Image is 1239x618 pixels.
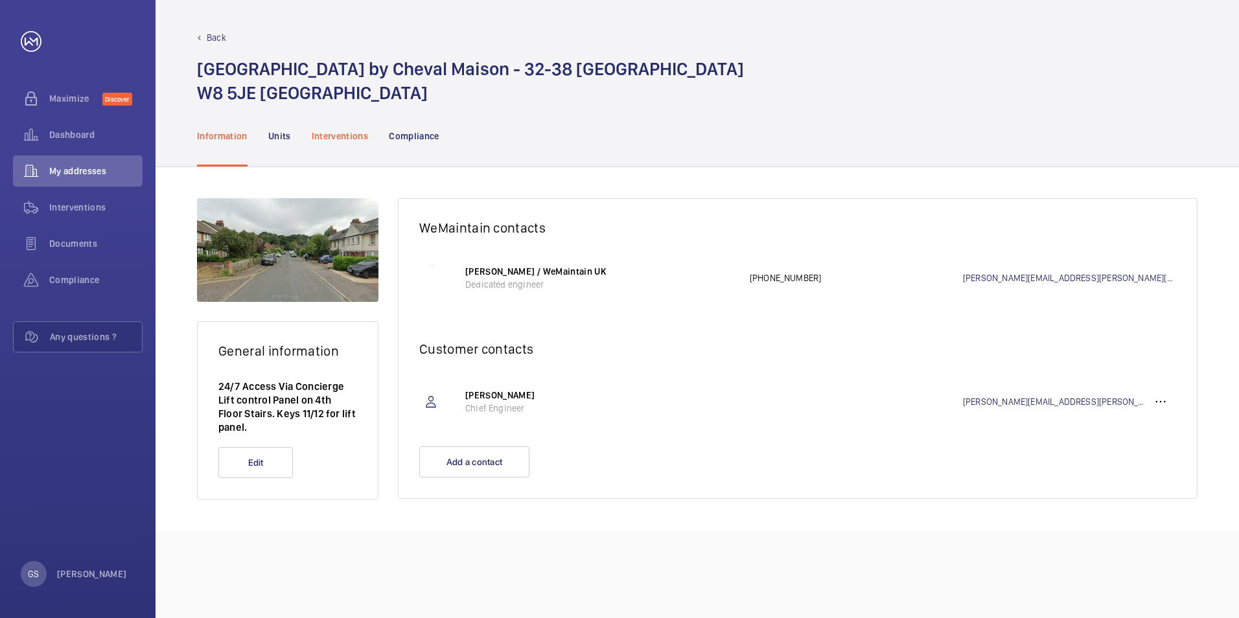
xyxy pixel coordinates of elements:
span: Documents [49,237,143,250]
p: Compliance [389,130,439,143]
p: [PERSON_NAME] [465,389,737,402]
h2: Customer contacts [419,341,1176,357]
span: Discover [102,93,132,106]
p: Back [207,31,226,44]
span: Interventions [49,201,143,214]
p: Interventions [312,130,369,143]
h1: [GEOGRAPHIC_DATA] by Cheval Maison - 32-38 [GEOGRAPHIC_DATA] W8 5JE [GEOGRAPHIC_DATA] [197,57,744,105]
h2: WeMaintain contacts [419,220,1176,236]
p: Chief Engineer [465,402,737,415]
span: Compliance [49,273,143,286]
p: [PERSON_NAME] [57,567,127,580]
span: Dashboard [49,128,143,141]
p: 24/7 Access Via Concierge Lift control Panel on 4th Floor Stairs. Keys 11/12 for lift panel. [218,380,357,434]
p: Dedicated engineer [465,278,737,291]
p: Units [268,130,291,143]
p: GS [28,567,39,580]
p: Information [197,130,248,143]
button: Add a contact [419,446,529,477]
span: My addresses [49,165,143,177]
p: [PHONE_NUMBER] [750,271,963,284]
p: [PERSON_NAME] / WeMaintain UK [465,265,737,278]
a: [PERSON_NAME][EMAIL_ADDRESS][PERSON_NAME][DOMAIN_NAME] [963,395,1145,408]
span: Any questions ? [50,330,142,343]
h2: General information [218,343,357,359]
button: Edit [218,447,293,478]
a: [PERSON_NAME][EMAIL_ADDRESS][PERSON_NAME][DOMAIN_NAME] [963,271,1176,284]
span: Maximize [49,92,102,105]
